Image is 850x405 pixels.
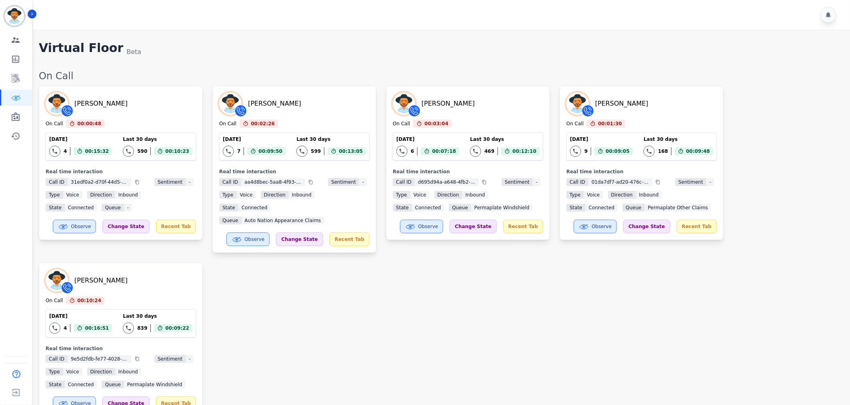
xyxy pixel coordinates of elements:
span: State [566,204,586,212]
img: Avatar [219,92,242,115]
span: 00:09:05 [606,147,630,155]
span: Queue [622,204,644,212]
span: Call ID [393,178,415,186]
span: - [706,178,714,186]
div: 4 [64,325,67,331]
div: 6 [411,148,414,154]
span: Queue [102,204,124,212]
div: On Call [566,120,584,128]
div: [PERSON_NAME] [422,99,475,108]
span: Direction [608,191,636,199]
div: On Call [46,297,63,305]
span: Direction [87,368,115,376]
span: Type [46,368,63,376]
span: 00:00:48 [77,120,101,128]
span: connected [586,204,618,212]
button: Observe [53,220,96,233]
span: Call ID [566,178,588,186]
div: Beta [126,47,141,57]
img: Avatar [46,92,68,115]
div: 590 [137,148,147,154]
div: On Call [39,70,842,82]
h1: Virtual Floor [39,41,123,57]
span: Permaplate Other Claims [645,204,711,212]
div: [PERSON_NAME] [248,99,301,108]
div: Change State [450,220,496,233]
div: [PERSON_NAME] [74,99,128,108]
span: 00:13:05 [339,147,363,155]
span: 00:07:18 [432,147,456,155]
img: Avatar [46,269,68,292]
span: Type [393,191,410,199]
span: Queue [449,204,471,212]
span: inbound [462,191,488,199]
span: Auto Nation Appearance Claims [242,217,324,225]
span: voice [63,191,82,199]
span: Observe [418,223,438,230]
div: Last 30 days [644,136,713,142]
div: 9 [584,148,588,154]
span: Sentiment [154,355,186,363]
span: Call ID [46,178,68,186]
span: Permaplate Windshield [471,204,533,212]
span: 00:16:51 [85,324,109,332]
span: Observe [592,223,612,230]
span: voice [410,191,430,199]
span: 00:09:50 [258,147,282,155]
span: Queue [102,381,124,389]
div: 4 [64,148,67,154]
div: [DATE] [49,313,112,319]
div: 168 [658,148,668,154]
span: Sentiment [675,178,706,186]
div: Real time interaction [393,168,543,175]
div: [DATE] [396,136,459,142]
div: Recent Tab [156,220,196,233]
div: [DATE] [570,136,633,142]
div: Change State [276,233,323,246]
span: Direction [434,191,462,199]
span: 9e5d2fdb-fe77-4028-8b78-93cfaa765094 [68,355,132,363]
div: On Call [219,120,236,128]
span: - [124,204,132,212]
div: Real time interaction [46,168,196,175]
div: Real time interaction [219,168,370,175]
span: 01da7df7-ad20-476c-8ad3-745eaf2e7bbf [588,178,652,186]
img: Avatar [393,92,415,115]
div: Recent Tab [330,233,370,246]
span: State [46,381,65,389]
span: 00:10:24 [77,297,101,305]
span: Sentiment [328,178,359,186]
span: Type [46,191,63,199]
span: inbound [636,191,662,199]
div: 599 [311,148,321,154]
span: Observe [244,236,264,243]
div: Recent Tab [503,220,543,233]
div: [DATE] [49,136,112,142]
span: 00:09:22 [165,324,189,332]
span: Queue [219,217,241,225]
span: voice [584,191,603,199]
span: State [219,204,238,212]
div: Change State [623,220,670,233]
span: 00:12:10 [512,147,536,155]
div: Real time interaction [46,345,196,352]
div: 7 [237,148,240,154]
button: Observe [574,220,617,233]
span: inbound [289,191,315,199]
div: [PERSON_NAME] [74,276,128,285]
span: 00:10:23 [165,147,189,155]
span: - [186,355,194,363]
span: 31edf0a2-d70f-44d5-b193-35a54574c0ac [68,178,132,186]
span: 00:15:32 [85,147,109,155]
div: Last 30 days [123,313,192,319]
span: Sentiment [154,178,186,186]
button: Observe [226,233,270,246]
div: Last 30 days [123,136,192,142]
span: Call ID [219,178,241,186]
span: voice [237,191,256,199]
span: Type [219,191,237,199]
span: - [186,178,194,186]
div: On Call [46,120,63,128]
div: Last 30 days [470,136,540,142]
span: connected [238,204,271,212]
